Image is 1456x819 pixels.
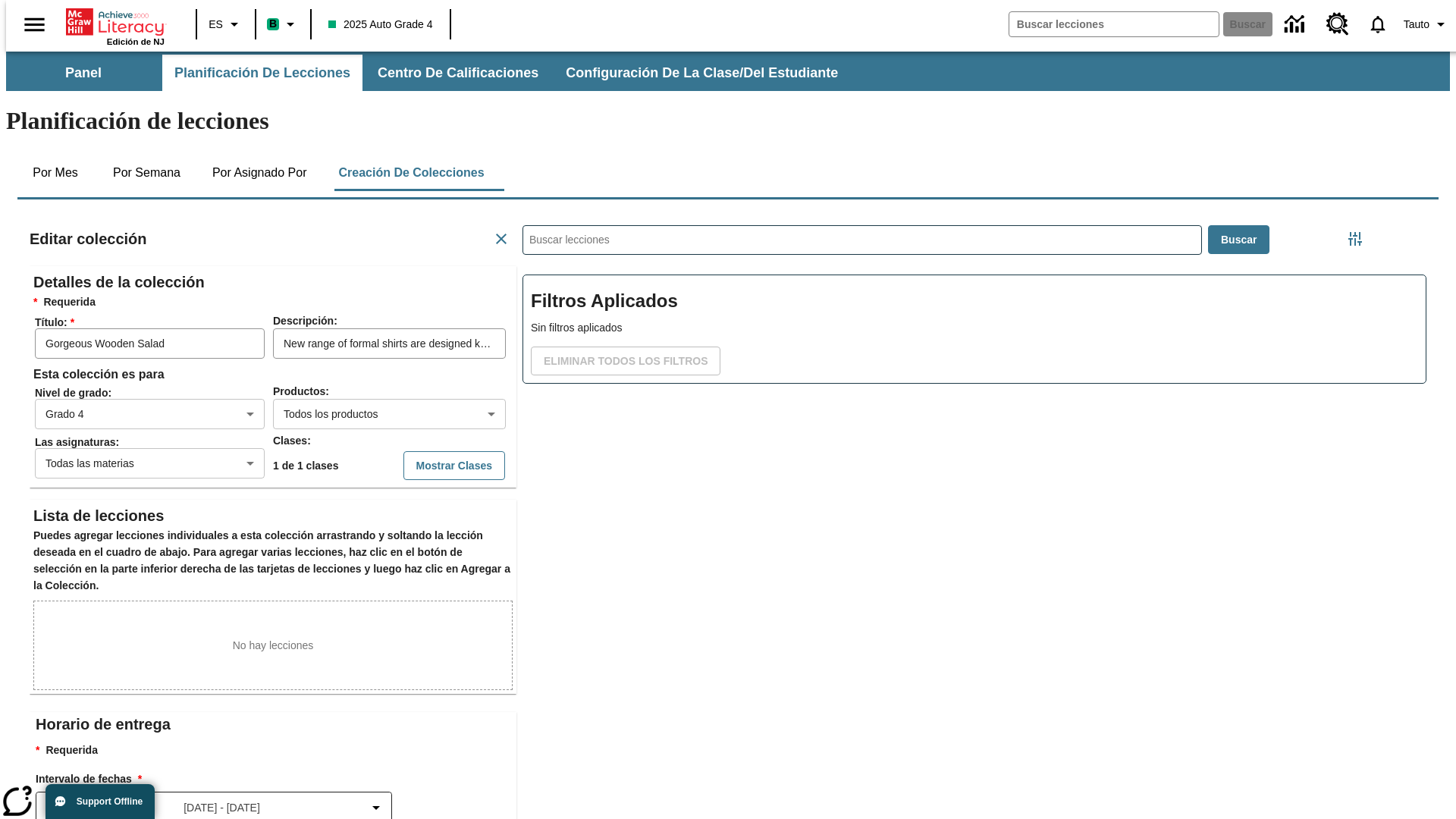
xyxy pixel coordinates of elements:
[33,294,513,311] h6: Requerida
[77,796,143,807] span: Support Offline
[273,315,337,327] span: Descripción :
[35,436,271,448] span: Las asignaturas :
[36,742,516,759] p: Requerida
[35,328,265,359] input: Tí­tulo
[200,155,319,191] button: Por asignado por
[531,320,1418,336] p: Sin filtros aplicados
[35,448,265,479] div: Todas las materias
[233,638,314,654] p: No hay lecciones
[45,784,155,819] button: Support Offline
[486,224,516,254] button: Cancelar
[12,2,57,47] button: Abrir el menú lateral
[273,399,506,429] div: Todos los productos
[33,504,513,528] h2: Lista de lecciones
[1398,11,1456,38] button: Perfil/Configuración
[8,55,159,91] button: Panel
[1009,12,1219,36] input: Buscar campo
[66,5,165,46] div: Portada
[42,799,385,817] button: Seleccione el intervalo de fechas opción del menú
[366,55,551,91] button: Centro de calificaciones
[33,364,513,385] h6: Esta colección es para
[17,155,93,191] button: Por mes
[6,107,1450,135] h1: Planificación de lecciones
[1317,4,1358,45] a: Centro de recursos, Se abrirá en una pestaña nueva.
[523,226,1201,254] input: Buscar lecciones
[6,55,852,91] div: Subbarra de navegación
[1404,17,1429,33] span: Tauto
[33,270,513,294] h2: Detalles de la colección
[36,712,516,736] h2: Horario de entrega
[273,458,338,474] p: 1 de 1 clases
[162,55,362,91] button: Planificación de lecciones
[328,17,433,33] span: 2025 Auto Grade 4
[269,14,277,33] span: B
[261,11,306,38] button: Boost El color de la clase es verde menta. Cambiar el color de la clase.
[403,451,505,481] button: Mostrar Clases
[6,52,1450,91] div: Subbarra de navegación
[1340,224,1370,254] button: Menú lateral de filtros
[33,528,513,595] h6: Puedes agregar lecciones individuales a esta colección arrastrando y soltando la lección deseada ...
[554,55,850,91] button: Configuración de la clase/del estudiante
[35,399,265,429] div: Grado 4
[273,328,506,359] input: Descripción
[273,435,311,447] span: Clases :
[531,283,1418,320] h2: Filtros Aplicados
[36,771,516,788] h3: Intervalo de fechas
[1208,225,1269,255] button: Buscar
[101,155,193,191] button: Por semana
[326,155,496,191] button: Creación de colecciones
[209,17,223,33] span: ES
[107,37,165,46] span: Edición de NJ
[1358,5,1398,44] a: Notificaciones
[522,275,1426,384] div: Filtros Aplicados
[35,387,271,399] span: Nivel de grado :
[35,316,271,328] span: Tí­tulo :
[367,799,385,817] svg: Collapse Date Range Filter
[184,800,260,816] span: [DATE] - [DATE]
[30,227,147,251] h2: Editar colección
[1276,4,1317,45] a: Centro de información
[202,11,250,38] button: Lenguaje: ES, Selecciona un idioma
[273,385,329,397] span: Productos :
[66,7,165,37] a: Portada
